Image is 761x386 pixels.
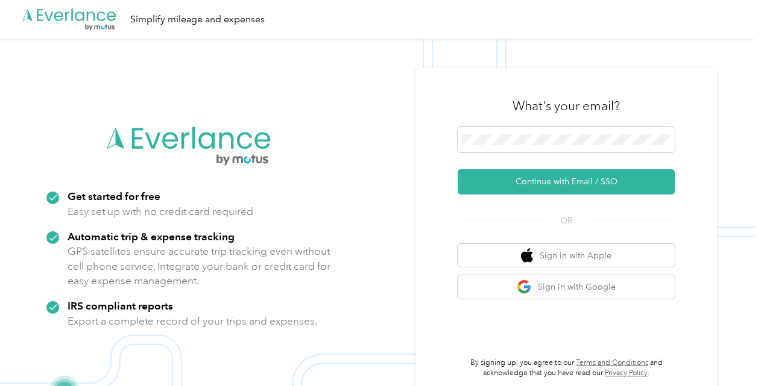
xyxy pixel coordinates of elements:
[458,358,675,379] p: By signing up, you agree to our and acknowledge that you have read our .
[458,244,675,267] button: apple logoSign in with Apple
[68,230,235,243] strong: Automatic trip & expense tracking
[458,275,675,299] button: google logoSign in with Google
[521,248,533,263] img: apple logo
[130,12,265,27] div: Simplify mileage and expenses
[545,214,587,227] span: OR
[68,190,160,202] strong: Get started for free
[605,369,648,378] a: Privacy Policy
[517,279,532,294] img: google logo
[513,98,620,114] h3: What's your email?
[68,299,173,312] strong: IRS compliant reports
[68,204,253,219] p: Easy set up with no credit card required
[68,244,331,288] p: GPS satellites ensure accurate trip tracking even without cell phone service. Integrate your bank...
[576,358,648,367] a: Terms and Conditions
[458,169,675,195] button: Continue with Email / SSO
[68,314,317,329] p: Export a complete record of your trips and expenses.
